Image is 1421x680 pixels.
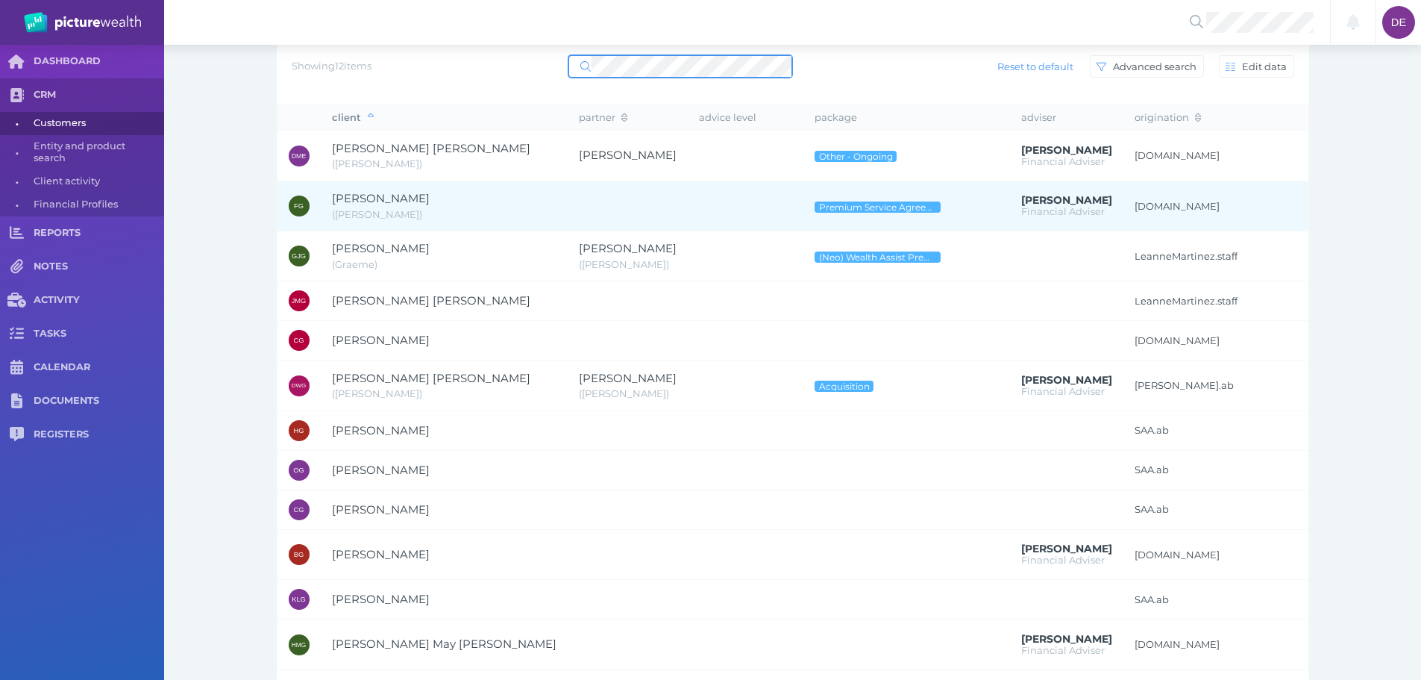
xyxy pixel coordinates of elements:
span: Acquisition [818,381,871,392]
span: (Neo) Wealth Assist Premium - Fixed [818,252,938,263]
span: CG [294,506,304,514]
span: Advanced search [1110,60,1203,72]
span: DOCUMENTS [34,395,164,408]
button: Reset to default [990,55,1080,78]
span: Chelsea Gardiner [579,148,677,162]
span: CRM [34,89,164,102]
span: Graeme [332,258,377,270]
div: Damian Martin Edwards [289,146,310,166]
span: FG [294,202,304,210]
span: NOTES [34,261,164,273]
span: Peter McDonald [1021,632,1112,646]
span: Financial Profiles [34,193,159,216]
span: Brett Gardiner [332,547,430,561]
span: Premium Service Agreement - Ongoing [818,202,938,213]
span: [DOMAIN_NAME] [1135,149,1238,162]
span: [DOMAIN_NAME] [1135,638,1238,651]
div: Graeme John Gardiner [289,246,310,266]
div: Brett Gardiner [289,544,310,565]
span: ACTIVITY [34,294,164,307]
span: Financial Adviser [1021,554,1105,566]
span: DASHBOARD [34,55,164,68]
span: Danny William Gardiner [332,371,530,385]
span: Frank [332,208,422,220]
span: Financial Adviser [1021,385,1105,397]
span: Clinton Gardiner [332,502,430,517]
span: Other - Ongoing [818,151,894,162]
span: Financial Adviser [1021,644,1105,656]
span: SAA.ab [1135,424,1238,437]
button: Advanced search [1090,55,1204,78]
span: Cheryl [579,387,669,399]
span: Reset to default [991,60,1079,72]
span: REGISTERS [34,428,164,441]
div: Chris Gardiner [289,330,310,351]
span: Jonathon Martino [1021,143,1112,157]
th: package [803,105,1010,131]
span: DWG [292,382,307,389]
div: Danny William Gardiner [289,375,310,396]
span: LeanneMartinez.staff [1135,295,1238,308]
span: Damian Martin Edwards [332,141,530,155]
div: Hayley Gardiner [289,420,310,441]
th: adviser [1010,105,1123,131]
span: SAA.ab [1135,503,1238,516]
span: [DOMAIN_NAME] [1135,334,1238,347]
span: partner [579,111,627,123]
span: Danny [332,387,422,399]
span: Brad Bond [1021,542,1112,555]
span: Peter McDonald [1021,193,1112,207]
span: CG [294,337,304,344]
span: [DOMAIN_NAME] [1135,200,1238,213]
div: Jarrad Michael Gardiner [289,290,310,311]
span: DE [1391,16,1406,28]
span: HG [294,427,304,434]
span: Jarrad Michael Gardiner [332,293,530,308]
span: Cheryl Anne Gardiner [579,371,677,385]
span: OG [293,467,304,474]
span: Francis Gardi [332,191,430,205]
div: Olivia Gardiner [289,460,310,481]
div: Clinton Gardiner [289,499,310,520]
span: Financial Adviser [1021,205,1105,217]
span: JMG [292,297,307,305]
span: DME [292,152,307,160]
div: Darcie Ercegovich [1382,6,1415,39]
span: LeanneMartinez.staff [1135,250,1238,263]
span: Chris Gardiner [332,333,430,347]
span: client [332,111,374,123]
span: Client activity [34,170,159,193]
span: Entity and product search [34,135,159,170]
span: GJG [292,252,306,260]
div: Kim Lorraine Gardiner [289,589,310,610]
span: HMG [292,641,307,649]
span: BG [294,551,304,558]
span: origination [1135,111,1201,123]
button: Edit data [1219,55,1294,78]
span: Customers [34,112,159,135]
span: SAA.ab [1135,593,1238,606]
span: REPORTS [34,227,164,240]
span: Helen May Gardiner [332,637,556,651]
span: Eileen Patricia Gardiner [579,241,677,255]
span: Eileen [579,258,669,270]
div: Francis Gardi [289,196,310,216]
span: Edit data [1239,60,1293,72]
span: TASKS [34,328,164,340]
span: CALENDAR [34,361,164,374]
span: Jonathon Martino [1021,373,1112,387]
span: Graeme John Gardiner [332,241,430,255]
span: Olivia Gardiner [332,463,430,477]
span: [PERSON_NAME].ab [1135,379,1238,392]
span: Showing 12 items [292,60,371,72]
th: advice level [688,105,804,131]
span: Hayley Gardiner [332,423,430,437]
span: Damian [332,157,422,169]
span: Financial Adviser [1021,155,1105,167]
span: SAA.ab [1135,464,1238,476]
div: Helen May Gardiner [289,634,310,655]
span: Kim Lorraine Gardiner [332,592,430,606]
span: [DOMAIN_NAME] [1135,549,1238,561]
img: PW [24,12,141,33]
span: KLG [292,596,306,603]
